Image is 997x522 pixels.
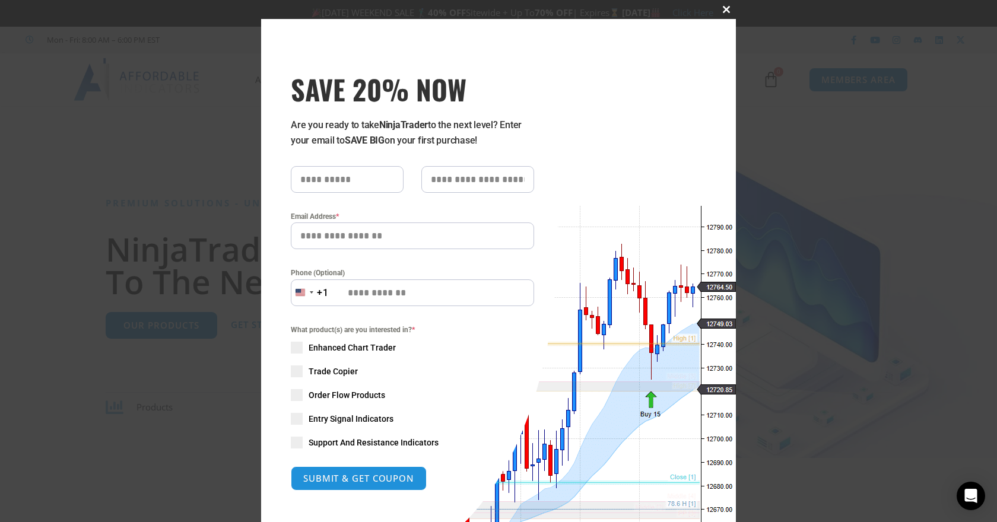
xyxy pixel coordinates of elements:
[291,466,427,491] button: SUBMIT & GET COUPON
[291,267,534,279] label: Phone (Optional)
[291,365,534,377] label: Trade Copier
[309,365,358,377] span: Trade Copier
[291,279,329,306] button: Selected country
[309,437,439,448] span: Support And Resistance Indicators
[291,389,534,401] label: Order Flow Products
[291,211,534,222] label: Email Address
[291,72,534,106] span: SAVE 20% NOW
[291,342,534,354] label: Enhanced Chart Trader
[291,437,534,448] label: Support And Resistance Indicators
[309,342,396,354] span: Enhanced Chart Trader
[291,413,534,425] label: Entry Signal Indicators
[309,413,393,425] span: Entry Signal Indicators
[345,135,385,146] strong: SAVE BIG
[291,324,534,336] span: What product(s) are you interested in?
[309,389,385,401] span: Order Flow Products
[379,119,428,130] strong: NinjaTrader
[317,285,329,301] div: +1
[291,117,534,148] p: Are you ready to take to the next level? Enter your email to on your first purchase!
[957,482,985,510] div: Open Intercom Messenger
